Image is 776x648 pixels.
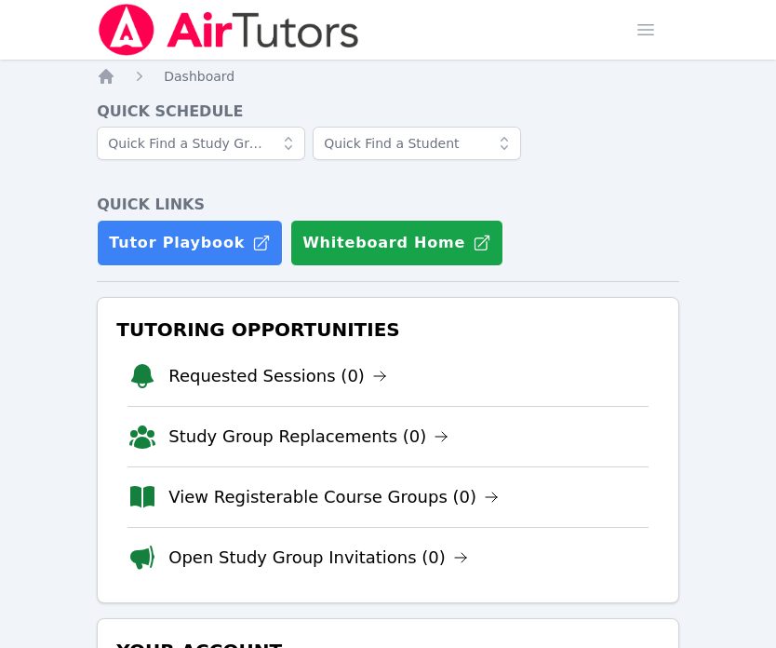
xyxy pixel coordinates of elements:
[313,127,521,160] input: Quick Find a Student
[290,220,503,266] button: Whiteboard Home
[168,363,387,389] a: Requested Sessions (0)
[168,484,499,510] a: View Registerable Course Groups (0)
[97,101,679,123] h4: Quick Schedule
[97,194,679,216] h4: Quick Links
[168,424,448,450] a: Study Group Replacements (0)
[164,67,234,86] a: Dashboard
[164,69,234,84] span: Dashboard
[97,127,305,160] input: Quick Find a Study Group
[97,220,283,266] a: Tutor Playbook
[97,67,679,86] nav: Breadcrumb
[113,313,663,346] h3: Tutoring Opportunities
[168,545,468,571] a: Open Study Group Invitations (0)
[97,4,360,56] img: Air Tutors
